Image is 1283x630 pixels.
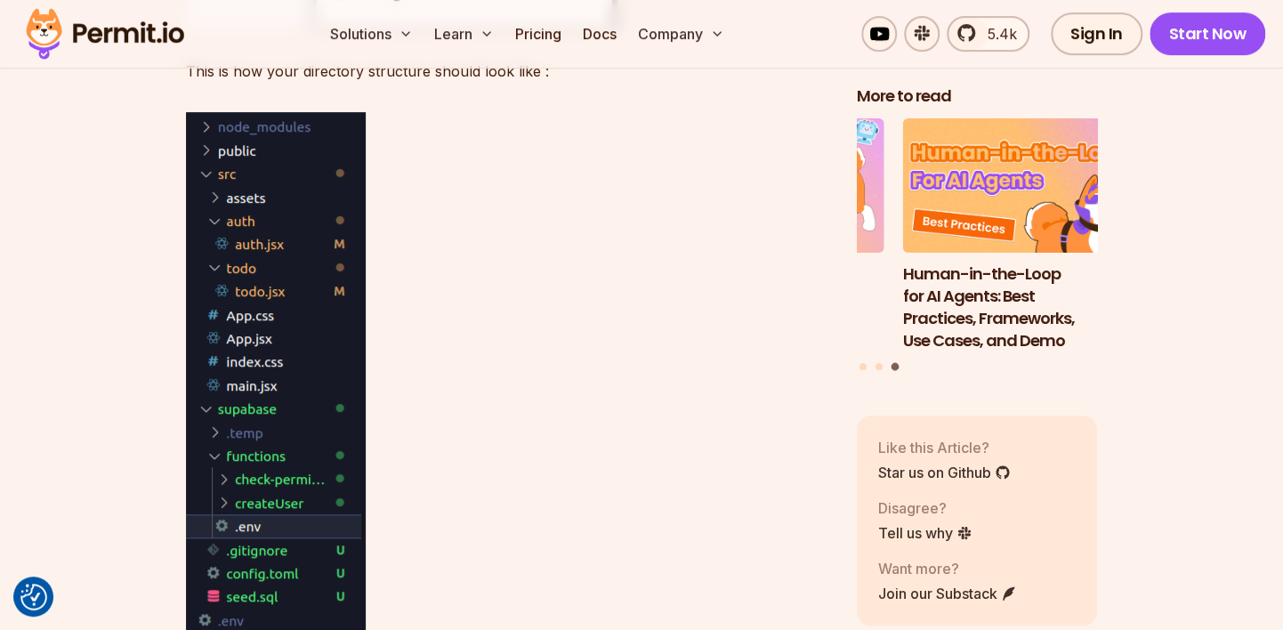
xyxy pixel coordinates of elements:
[878,437,1011,458] p: Like this Article?
[878,462,1011,483] a: Star us on Github
[631,16,731,52] button: Company
[576,16,624,52] a: Docs
[947,16,1029,52] a: 5.4k
[427,16,501,52] button: Learn
[903,263,1143,351] h3: Human-in-the-Loop for AI Agents: Best Practices, Frameworks, Use Cases, and Demo
[508,16,569,52] a: Pricing
[644,118,884,254] img: Why JWTs Can’t Handle AI Agent Access
[857,118,1097,374] div: Posts
[903,118,1143,352] li: 3 of 3
[20,584,47,610] button: Consent Preferences
[878,558,1017,579] p: Want more?
[20,584,47,610] img: Revisit consent button
[18,4,192,64] img: Permit logo
[876,363,883,370] button: Go to slide 2
[977,23,1017,44] span: 5.4k
[644,263,884,308] h3: Why JWTs Can’t Handle AI Agent Access
[903,118,1143,352] a: Human-in-the-Loop for AI Agents: Best Practices, Frameworks, Use Cases, and DemoHuman-in-the-Loop...
[857,85,1097,108] h2: More to read
[1051,12,1142,55] a: Sign In
[891,363,899,371] button: Go to slide 3
[878,583,1017,604] a: Join our Substack
[859,363,867,370] button: Go to slide 1
[186,59,828,84] p: This is how your directory structure should look like :
[878,497,972,519] p: Disagree?
[323,16,420,52] button: Solutions
[903,118,1143,254] img: Human-in-the-Loop for AI Agents: Best Practices, Frameworks, Use Cases, and Demo
[878,522,972,544] a: Tell us why
[1150,12,1266,55] a: Start Now
[644,118,884,352] li: 2 of 3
